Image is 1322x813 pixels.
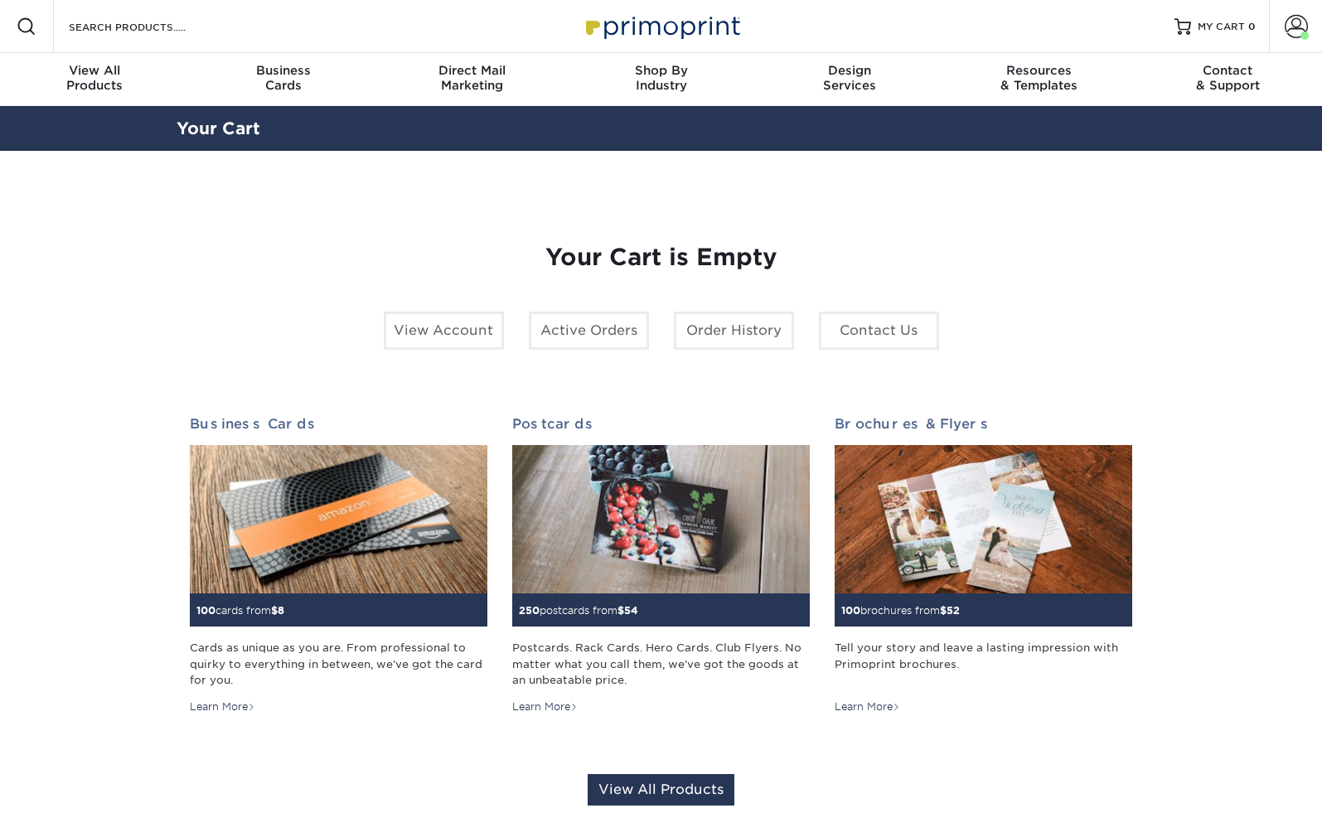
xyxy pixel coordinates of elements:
a: Your Cart [177,119,260,138]
div: Industry [567,63,756,93]
input: SEARCH PRODUCTS..... [67,17,229,36]
a: Shop ByIndustry [567,53,756,106]
span: 0 [1248,21,1256,32]
span: Resources [944,63,1133,78]
div: Cards [189,63,378,93]
div: Marketing [378,63,567,93]
a: Business Cards 100cards from$8 Cards as unique as you are. From professional to quirky to everyth... [190,416,487,714]
h2: Postcards [512,416,810,432]
span: 250 [519,604,540,617]
span: $ [271,604,278,617]
div: & Templates [944,63,1133,93]
span: 100 [196,604,215,617]
div: Cards as unique as you are. From professional to quirky to everything in between, we've got the c... [190,640,487,688]
span: Shop By [567,63,756,78]
a: View Account [384,312,504,350]
span: 8 [278,604,284,617]
div: Tell your story and leave a lasting impression with Primoprint brochures. [835,640,1132,688]
img: Postcards [512,445,810,594]
h1: Your Cart is Empty [190,244,1133,272]
small: brochures from [841,604,960,617]
span: 52 [947,604,960,617]
a: View All Products [588,774,734,806]
div: & Support [1133,63,1322,93]
small: cards from [196,604,284,617]
div: Learn More [512,699,578,714]
div: Services [755,63,944,93]
span: Design [755,63,944,78]
a: Contact& Support [1133,53,1322,106]
small: postcards from [519,604,638,617]
span: 100 [841,604,860,617]
a: Contact Us [819,312,939,350]
span: 54 [624,604,638,617]
span: MY CART [1198,20,1245,34]
a: Active Orders [529,312,649,350]
span: $ [940,604,947,617]
span: $ [617,604,624,617]
img: Primoprint [579,8,744,44]
a: Postcards 250postcards from$54 Postcards. Rack Cards. Hero Cards. Club Flyers. No matter what you... [512,416,810,714]
a: Order History [674,312,794,350]
div: Learn More [190,699,255,714]
img: Brochures & Flyers [835,445,1132,594]
div: Postcards. Rack Cards. Hero Cards. Club Flyers. No matter what you call them, we've got the goods... [512,640,810,688]
span: Contact [1133,63,1322,78]
a: BusinessCards [189,53,378,106]
a: Resources& Templates [944,53,1133,106]
a: Direct MailMarketing [378,53,567,106]
span: Direct Mail [378,63,567,78]
a: Brochures & Flyers 100brochures from$52 Tell your story and leave a lasting impression with Primo... [835,416,1132,714]
a: DesignServices [755,53,944,106]
h2: Brochures & Flyers [835,416,1132,432]
span: Business [189,63,378,78]
h2: Business Cards [190,416,487,432]
div: Learn More [835,699,900,714]
img: Business Cards [190,445,487,594]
